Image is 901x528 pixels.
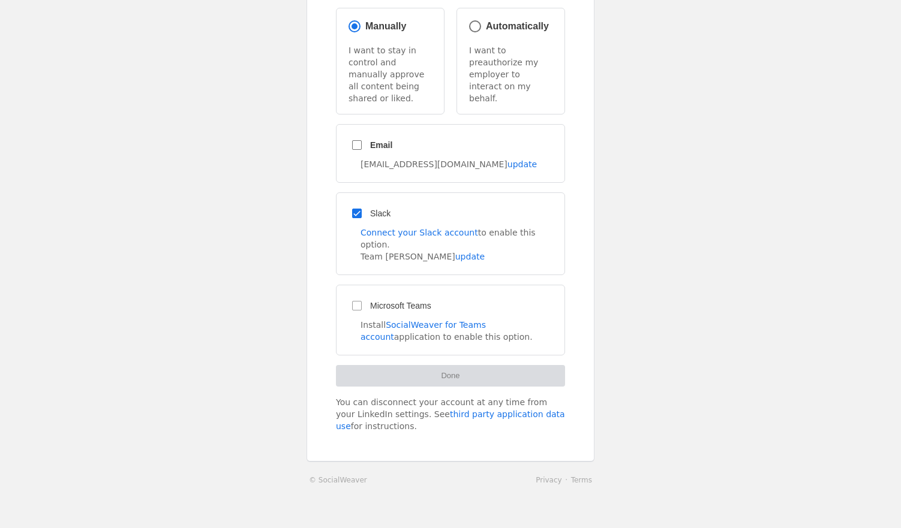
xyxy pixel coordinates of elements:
[467,44,555,104] p: I want to preauthorize my employer to interact on my behalf.
[571,476,592,484] a: Terms
[507,159,537,169] a: update
[370,140,392,150] span: Email
[361,251,555,263] div: Team [PERSON_NAME]
[309,474,367,486] a: © SocialWeaver
[361,228,478,237] a: Connect your Slack account
[361,319,555,343] div: Install application to enable this option.
[336,396,565,432] div: You can disconnect your account at any time from your LinkedIn settings. See for instructions.
[455,252,485,261] a: update
[361,320,486,342] a: SocialWeaver for Teams account
[361,158,555,170] div: [EMAIL_ADDRESS][DOMAIN_NAME]
[370,209,391,218] span: Slack
[562,474,571,486] li: ·
[365,21,406,31] span: Manually
[346,44,434,104] p: I want to stay in control and manually approve all content being shared or liked.
[336,409,565,431] a: third party application data use
[536,476,561,484] a: Privacy
[486,21,549,31] span: Automatically
[361,227,555,251] div: to enable this option.
[336,8,565,114] mat-radio-group: Select an option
